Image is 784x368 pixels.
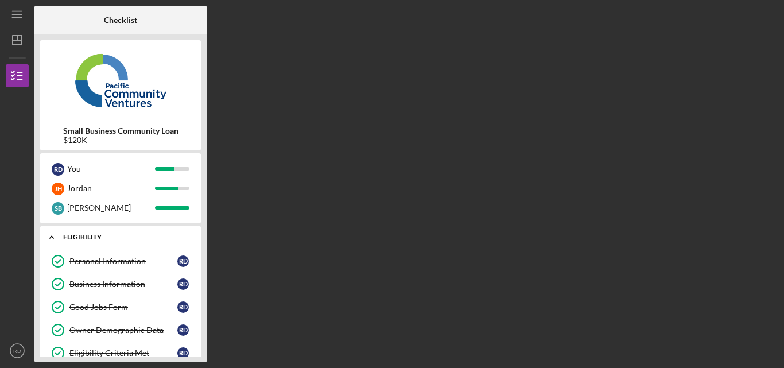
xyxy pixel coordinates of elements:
[69,326,177,335] div: Owner Demographic Data
[46,250,195,273] a: Personal InformationRD
[63,234,187,241] div: Eligibility
[13,348,21,354] text: RD
[52,183,64,195] div: J H
[69,257,177,266] div: Personal Information
[67,159,155,179] div: You
[69,280,177,289] div: Business Information
[46,319,195,342] a: Owner Demographic DataRD
[6,339,29,362] button: RD
[177,347,189,359] div: R D
[177,278,189,290] div: R D
[63,135,178,145] div: $120K
[177,301,189,313] div: R D
[177,255,189,267] div: R D
[69,348,177,358] div: Eligibility Criteria Met
[67,179,155,198] div: Jordan
[52,202,64,215] div: S B
[40,46,201,115] img: Product logo
[177,324,189,336] div: R D
[52,163,64,176] div: R D
[46,273,195,296] a: Business InformationRD
[104,16,137,25] b: Checklist
[46,296,195,319] a: Good Jobs FormRD
[46,342,195,365] a: Eligibility Criteria MetRD
[69,303,177,312] div: Good Jobs Form
[63,126,178,135] b: Small Business Community Loan
[67,198,155,218] div: [PERSON_NAME]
